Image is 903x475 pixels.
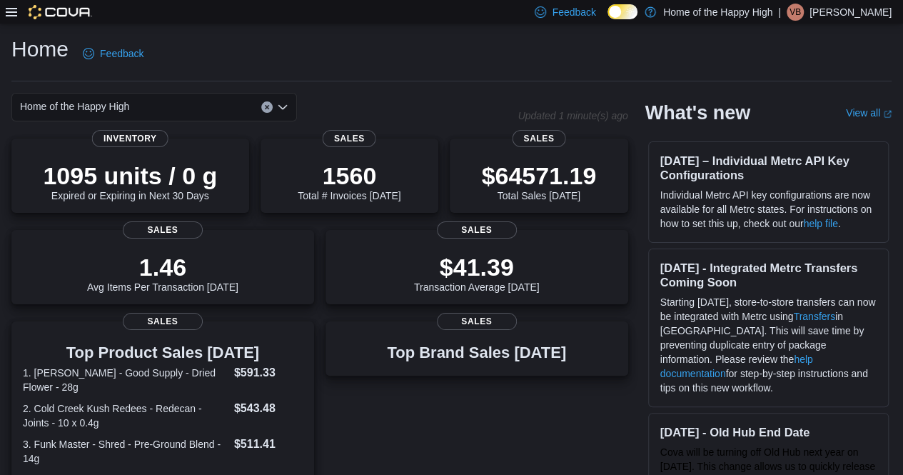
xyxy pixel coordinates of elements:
[123,221,203,239] span: Sales
[23,401,228,430] dt: 2. Cold Creek Kush Redees - Redecan - Joints - 10 x 0.4g
[234,436,303,453] dd: $511.41
[298,161,400,201] div: Total # Invoices [DATE]
[234,400,303,417] dd: $543.48
[20,98,129,115] span: Home of the Happy High
[23,437,228,466] dt: 3. Funk Master - Shred - Pre-Ground Blend - 14g
[481,161,596,190] p: $64571.19
[87,253,238,281] p: 1.46
[123,313,203,330] span: Sales
[660,154,877,182] h3: [DATE] – Individual Metrc API Key Configurations
[660,261,877,289] h3: [DATE] - Integrated Metrc Transfers Coming Soon
[790,4,801,21] span: VB
[660,295,877,395] p: Starting [DATE], store-to-store transfers can now be integrated with Metrc using in [GEOGRAPHIC_D...
[512,130,565,147] span: Sales
[100,46,143,61] span: Feedback
[660,425,877,439] h3: [DATE] - Old Hub End Date
[787,4,804,21] div: Victoria Bianchini
[23,366,228,394] dt: 1. [PERSON_NAME] - Good Supply - Dried Flower - 28g
[663,4,772,21] p: Home of the Happy High
[234,364,303,381] dd: $591.33
[414,253,540,293] div: Transaction Average [DATE]
[87,253,238,293] div: Avg Items Per Transaction [DATE]
[803,218,837,229] a: help file
[43,161,217,190] p: 1095 units / 0 g
[518,110,627,121] p: Updated 1 minute(s) ago
[660,188,877,231] p: Individual Metrc API key configurations are now available for all Metrc states. For instructions ...
[660,354,813,379] a: help documentation
[481,161,596,201] div: Total Sales [DATE]
[298,161,400,190] p: 1560
[607,4,637,19] input: Dark Mode
[552,5,595,19] span: Feedback
[261,101,273,113] button: Clear input
[11,35,69,64] h1: Home
[92,130,168,147] span: Inventory
[77,39,149,68] a: Feedback
[883,110,892,119] svg: External link
[793,311,835,322] a: Transfers
[29,5,92,19] img: Cova
[437,221,517,239] span: Sales
[414,253,540,281] p: $41.39
[645,101,750,124] h2: What's new
[846,107,892,119] a: View allExternal link
[323,130,376,147] span: Sales
[277,101,288,113] button: Open list of options
[23,344,303,361] h3: Top Product Sales [DATE]
[387,344,566,361] h3: Top Brand Sales [DATE]
[43,161,217,201] div: Expired or Expiring in Next 30 Days
[778,4,781,21] p: |
[809,4,892,21] p: [PERSON_NAME]
[437,313,517,330] span: Sales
